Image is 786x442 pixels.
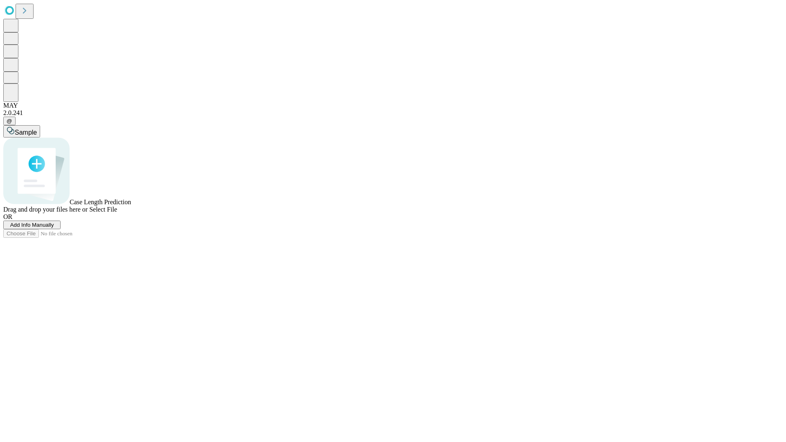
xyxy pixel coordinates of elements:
span: Drag and drop your files here or [3,206,88,213]
span: @ [7,118,12,124]
span: Sample [15,129,37,136]
span: Select File [89,206,117,213]
button: @ [3,117,16,125]
span: Add Info Manually [10,222,54,228]
span: OR [3,213,12,220]
button: Sample [3,125,40,138]
div: 2.0.241 [3,109,783,117]
button: Add Info Manually [3,221,61,229]
span: Case Length Prediction [70,198,131,205]
div: MAY [3,102,783,109]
